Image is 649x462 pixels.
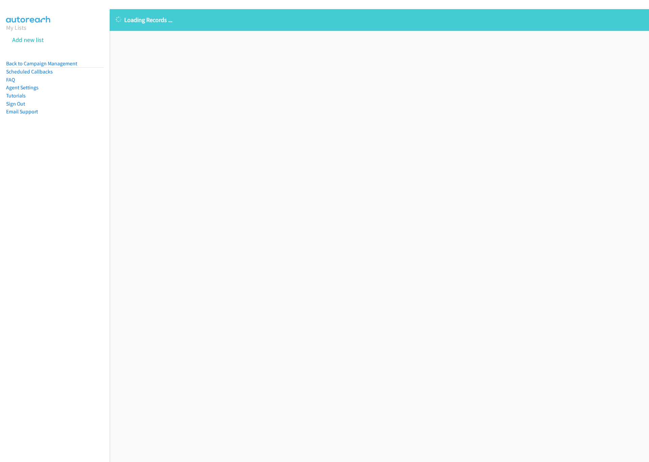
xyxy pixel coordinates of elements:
a: FAQ [6,76,15,83]
a: Tutorials [6,92,26,99]
a: My Lists [6,24,26,31]
p: Loading Records ... [116,15,643,24]
a: Agent Settings [6,84,39,91]
a: Email Support [6,108,38,115]
a: Back to Campaign Management [6,60,77,67]
a: Add new list [12,36,44,44]
a: Scheduled Callbacks [6,68,53,75]
a: Sign Out [6,101,25,107]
